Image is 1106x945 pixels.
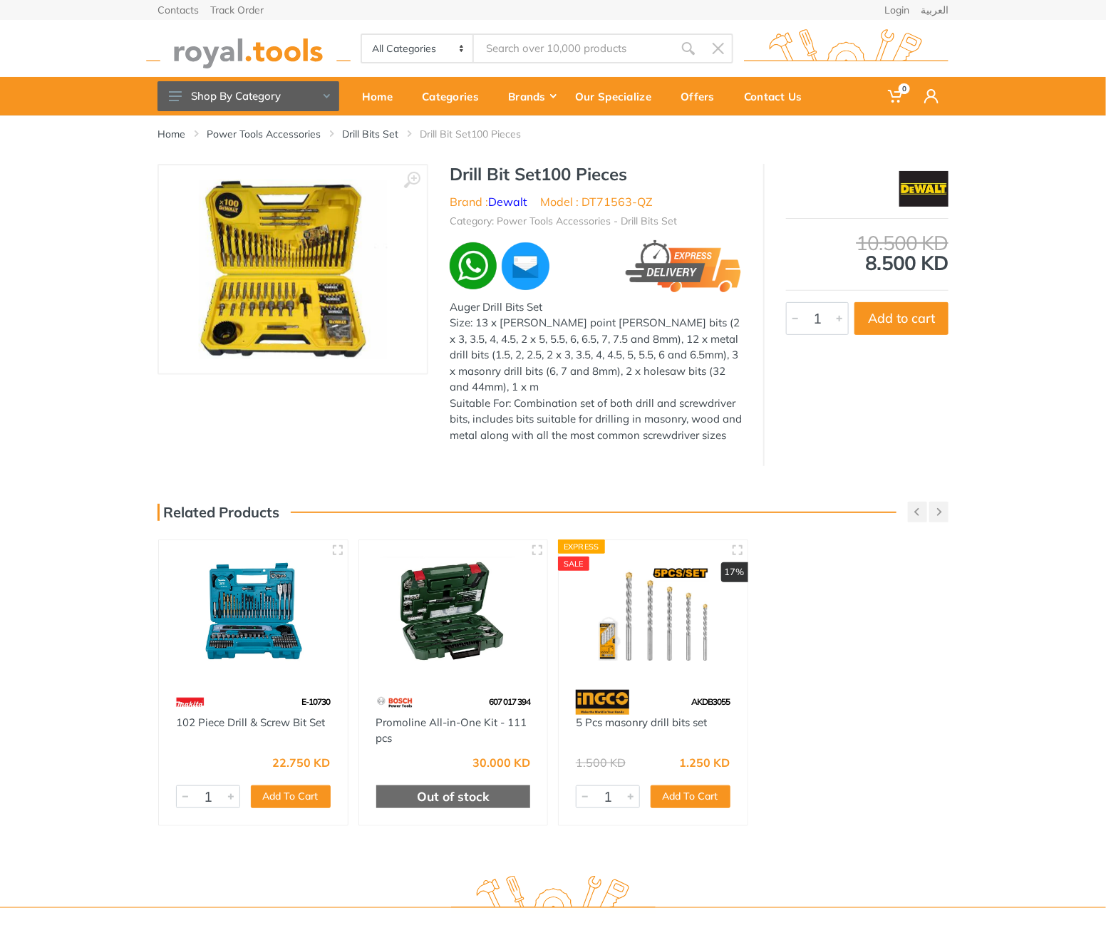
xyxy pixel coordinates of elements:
li: Model : DT71563-QZ [540,193,653,210]
span: 0 [899,83,910,94]
input: Site search [474,33,673,63]
img: Royal Tools - Drill Bit Set100 Pieces [199,180,388,359]
h1: Drill Bit Set100 Pieces [450,164,742,185]
a: Promoline All-in-One Kit - 111 pcs [376,716,527,745]
div: Our Specialize [565,81,671,111]
span: E-10730 [302,696,331,707]
img: 42.webp [176,690,205,715]
div: 30.000 KD [472,757,530,768]
div: Contact Us [734,81,822,111]
a: العربية [921,5,949,15]
div: 22.750 KD [273,757,331,768]
div: 10.500 KD [786,233,949,253]
img: 55.webp [376,690,414,715]
div: 8.500 KD [786,233,949,273]
li: Category: Power Tools Accessories - Drill Bits Set [450,214,677,229]
button: Add To Cart [251,785,331,808]
img: wa.webp [450,242,497,289]
a: 0 [878,77,914,115]
img: royal.tools Logo [451,876,656,915]
li: Drill Bit Set100 Pieces [420,127,542,141]
div: Offers [671,81,734,111]
a: 5 Pcs masonry drill bits set [576,716,707,729]
a: Login [884,5,909,15]
h3: Related Products [157,504,279,521]
img: Royal Tools - Promoline All-in-One Kit - 111 pcs [372,553,535,675]
div: SALE [558,557,589,571]
a: Our Specialize [565,77,671,115]
button: Add To Cart [651,785,730,808]
img: Royal Tools - 102 Piece Drill & Screw Bit Set [172,553,335,675]
a: Contacts [157,5,199,15]
div: Home [352,81,412,111]
a: Track Order [210,5,264,15]
a: Offers [671,77,734,115]
button: Shop By Category [157,81,339,111]
img: Dewalt [899,171,949,207]
a: Drill Bits Set [342,127,398,141]
span: AKDB3055 [692,696,730,707]
img: express.png [626,240,742,292]
a: Contact Us [734,77,822,115]
select: Category [362,35,474,62]
button: Add to cart [854,302,949,335]
a: Categories [412,77,498,115]
div: Auger Drill Bits Set Size: 13 x [PERSON_NAME] point [PERSON_NAME] bits (2 x 3, 3.5, 4, 4.5, 2 x 5... [450,299,742,444]
a: Power Tools Accessories [207,127,321,141]
div: Express [558,539,605,554]
a: Home [352,77,412,115]
div: Brands [498,81,565,111]
img: royal.tools Logo [146,29,351,68]
div: 17% [721,562,748,582]
a: Dewalt [488,195,527,209]
a: 102 Piece Drill & Screw Bit Set [176,716,325,729]
img: ma.webp [500,240,552,292]
div: 1.500 KD [576,757,626,768]
li: Brand : [450,193,527,210]
div: Out of stock [376,785,531,808]
nav: breadcrumb [157,127,949,141]
img: Royal Tools - 5 Pcs masonry drill bits set [572,553,735,675]
a: Home [157,127,185,141]
div: 1.250 KD [680,757,730,768]
img: 91.webp [576,690,629,715]
span: 607 017 394 [489,696,530,707]
img: royal.tools Logo [744,29,949,68]
div: Categories [412,81,498,111]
